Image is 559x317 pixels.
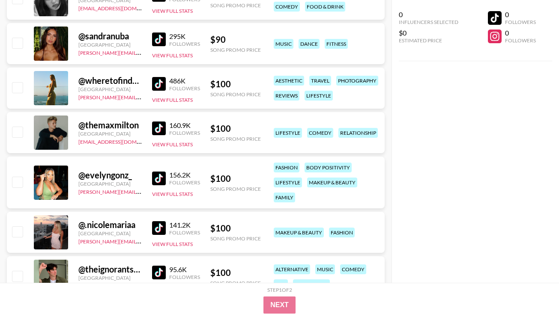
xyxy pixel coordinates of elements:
[210,34,261,45] div: $ 90
[399,29,458,37] div: $0
[329,228,355,237] div: fashion
[274,128,302,138] div: lifestyle
[305,163,352,172] div: body positivity
[78,137,164,145] a: [EMAIL_ADDRESS][DOMAIN_NAME]
[210,79,261,89] div: $ 100
[169,130,200,136] div: Followers
[210,91,261,98] div: Song Promo Price
[169,229,200,236] div: Followers
[78,92,205,101] a: [PERSON_NAME][EMAIL_ADDRESS][DOMAIN_NAME]
[78,237,246,245] a: [PERSON_NAME][EMAIL_ADDRESS][PERSON_NAME][DOMAIN_NAME]
[152,77,166,91] img: TikTok
[78,48,246,56] a: [PERSON_NAME][EMAIL_ADDRESS][PERSON_NAME][DOMAIN_NAME]
[210,173,261,184] div: $ 100
[152,33,166,46] img: TikTok
[274,178,302,187] div: lifestyle
[340,264,366,274] div: comedy
[169,77,200,85] div: 486K
[152,266,166,279] img: TikTok
[399,10,458,19] div: 0
[169,221,200,229] div: 141.2K
[78,31,142,41] div: @ sandranuba
[210,123,261,134] div: $ 100
[210,223,261,234] div: $ 100
[274,39,293,49] div: music
[78,170,142,181] div: @ evelyngonz_
[274,279,288,289] div: pov
[505,37,536,44] div: Followers
[169,41,200,47] div: Followers
[210,186,261,192] div: Song Promo Price
[78,264,142,275] div: @ theignorantsnowman
[78,75,142,86] div: @ wheretofindme
[78,219,142,230] div: @ .nicolemariaa
[305,91,333,101] div: lifestyle
[210,2,261,9] div: Song Promo Price
[152,52,193,59] button: View Full Stats
[169,179,200,186] div: Followers
[305,2,345,12] div: food & drink
[78,130,142,137] div: [GEOGRAPHIC_DATA]
[210,267,261,278] div: $ 100
[336,76,378,86] div: photography
[78,181,142,187] div: [GEOGRAPHIC_DATA]
[78,230,142,237] div: [GEOGRAPHIC_DATA]
[274,264,310,274] div: alternative
[505,29,536,37] div: 0
[152,221,166,235] img: TikTok
[152,191,193,197] button: View Full Stats
[338,128,378,138] div: relationship
[307,128,333,138] div: comedy
[210,280,261,286] div: Song Promo Price
[78,187,246,195] a: [PERSON_NAME][EMAIL_ADDRESS][PERSON_NAME][DOMAIN_NAME]
[78,86,142,92] div: [GEOGRAPHIC_DATA]
[152,97,193,103] button: View Full Stats
[274,193,295,202] div: family
[152,121,166,135] img: TikTok
[309,76,331,86] div: travel
[307,178,357,187] div: makeup & beauty
[78,3,164,12] a: [EMAIL_ADDRESS][DOMAIN_NAME]
[210,235,261,242] div: Song Promo Price
[169,265,200,274] div: 95.6K
[152,172,166,185] img: TikTok
[274,76,304,86] div: aesthetic
[152,141,193,148] button: View Full Stats
[169,85,200,92] div: Followers
[210,47,261,53] div: Song Promo Price
[263,296,296,314] button: Next
[169,274,200,280] div: Followers
[152,8,193,14] button: View Full Stats
[169,121,200,130] div: 160.9K
[399,19,458,25] div: Influencers Selected
[274,2,300,12] div: comedy
[78,275,142,281] div: [GEOGRAPHIC_DATA]
[274,228,324,237] div: makeup & beauty
[299,39,320,49] div: dance
[169,32,200,41] div: 295K
[274,91,299,101] div: reviews
[78,120,142,130] div: @ themaxmilton
[315,264,335,274] div: music
[169,171,200,179] div: 156.2K
[325,39,348,49] div: fitness
[267,287,292,293] div: Step 1 of 2
[505,10,536,19] div: 0
[210,136,261,142] div: Song Promo Price
[78,41,142,48] div: [GEOGRAPHIC_DATA]
[399,37,458,44] div: Estimated Price
[293,279,330,289] div: transitions
[505,19,536,25] div: Followers
[274,163,299,172] div: fashion
[152,241,193,247] button: View Full Stats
